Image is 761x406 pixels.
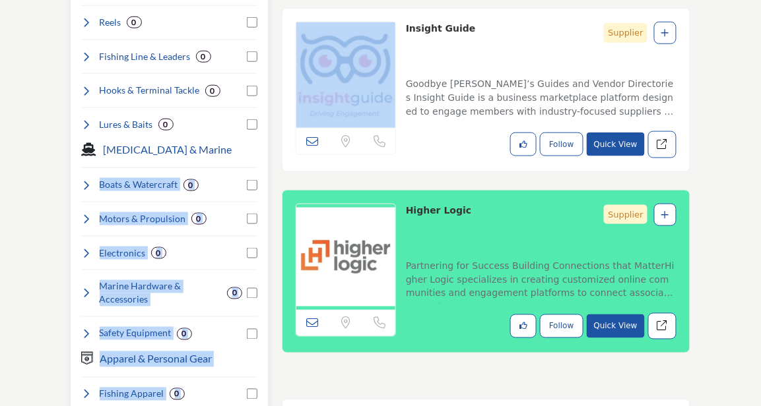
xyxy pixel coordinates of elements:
[196,51,211,63] div: 0 Results For Fishing Line & Leaders
[648,313,677,340] a: Redirect to listing
[406,77,677,121] p: Goodbye [PERSON_NAME]’s Guides and Vendor Directories Insight Guide is a business marketplace pla...
[100,212,186,225] h4: Motors & Propulsion: Outboard and trolling motors for watercraft.
[103,142,232,158] button: [MEDICAL_DATA] & Marine
[156,248,161,258] b: 0
[191,213,207,225] div: 0 Results For Motors & Propulsion
[406,22,476,66] p: Insight Guide
[100,84,200,97] h4: Hooks & Terminal Tackle: Hooks, weights, floats, snaps, and swivels.
[247,86,257,96] input: Select Hooks & Terminal Tackle checkbox
[648,131,677,158] a: Redirect to listing
[406,259,677,303] p: Partnering for Success Building Connections that MatterHigher Logic specializes in creating custo...
[151,247,166,259] div: 0 Results For Electronics
[406,205,471,216] a: Higher Logic
[247,51,257,62] input: Select Fishing Line & Leaders checkbox
[100,118,153,131] h4: Lures & Baits: Artificial and live bait, flies, and jigs.
[100,246,146,260] h4: Electronics: GPS, sonar, fish finders, and marine radios.
[182,330,187,339] b: 0
[247,214,257,224] input: Select Motors & Propulsion checkbox
[247,288,257,299] input: Select Marine Hardware & Accessories checkbox
[164,120,168,129] b: 0
[587,132,645,156] button: Quick View
[132,18,137,27] b: 0
[247,329,257,339] input: Select Safety Equipment checkbox
[103,142,232,158] h3: Boating & Marine
[540,132,583,156] button: Follow
[100,327,172,340] h4: Safety Equipment: Life jackets, first aid, and emergency supplies.
[510,314,537,338] button: Like listing
[296,204,395,310] img: Higher Logic
[197,214,201,223] b: 0
[100,388,164,401] h4: Fishing Apparel: Performance shirts, pants, jackets, and rain gear.
[247,180,257,190] input: Select Boats & Watercraft checkbox
[100,50,191,63] h4: Fishing Line & Leaders: Monofilament, fluorocarbon, and braided lines.
[170,388,185,400] div: 0 Results For Fishing Apparel
[406,204,471,248] p: Higher Logic
[205,85,220,97] div: 0 Results For Hooks & Terminal Tackle
[227,287,242,299] div: 0 Results For Marine Hardware & Accessories
[406,23,476,34] a: Insight Guide
[100,351,212,367] button: Apparel & Personal Gear
[100,280,222,306] h4: Marine Hardware & Accessories: Anchors, covers, docking, and hardware.
[247,17,257,28] input: Select Reels checkbox
[406,251,677,303] a: Partnering for Success Building Connections that MatterHigher Logic specializes in creating custo...
[100,16,121,29] h4: Reels: Spinning, baitcasting, and fly reels for fishing.
[587,314,645,338] button: Quick View
[127,16,142,28] div: 0 Results For Reels
[189,181,193,190] b: 0
[604,23,647,43] span: Supplier
[100,178,178,191] h4: Boats & Watercraft: Fishing boats, kayaks, canoes, and inflatables.
[247,389,257,399] input: Select Fishing Apparel checkbox
[232,289,237,298] b: 0
[510,132,537,156] button: Like listing
[177,328,192,340] div: 0 Results For Safety Equipment
[247,248,257,258] input: Select Electronics checkbox
[296,22,395,128] img: Insight Guide
[661,28,669,38] a: Add To List
[661,210,669,220] a: Add To List
[211,86,215,96] b: 0
[540,314,583,338] button: Follow
[158,119,174,130] div: 0 Results For Lures & Baits
[183,179,199,191] div: 0 Results For Boats & Watercraft
[201,52,206,61] b: 0
[247,119,257,130] input: Select Lures & Baits checkbox
[604,205,647,225] span: Supplier
[406,69,677,121] a: Goodbye [PERSON_NAME]’s Guides and Vendor Directories Insight Guide is a business marketplace pla...
[175,390,180,399] b: 0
